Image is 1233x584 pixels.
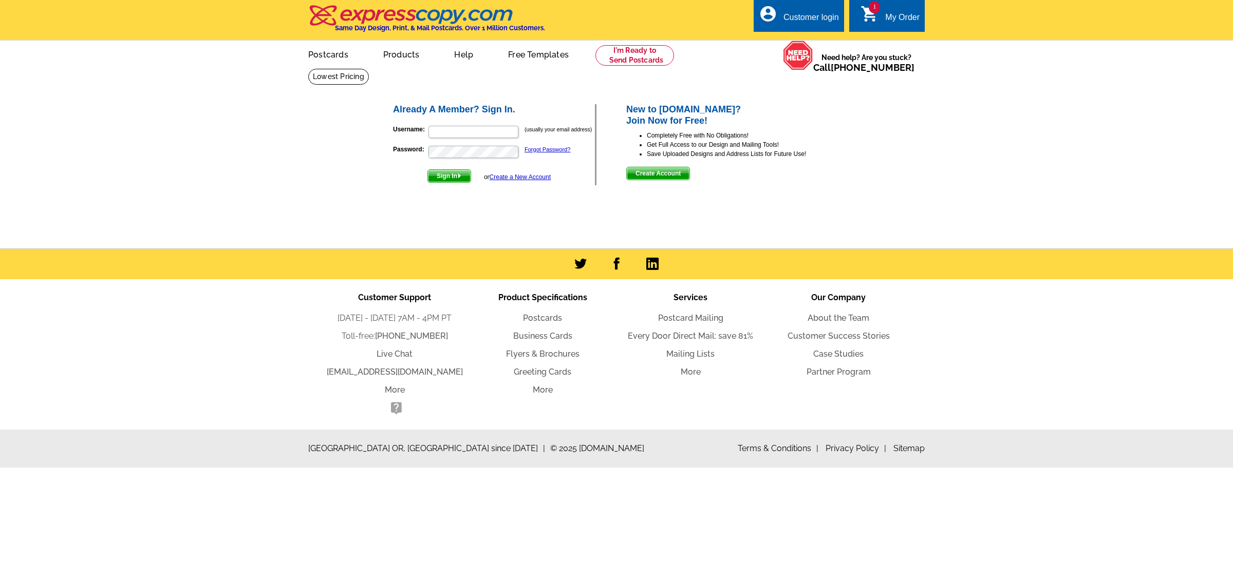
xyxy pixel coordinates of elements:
[647,131,842,140] li: Completely Free with No Obligations!
[813,349,864,359] a: Case Studies
[861,11,920,24] a: 1 shopping_cart My Order
[831,62,914,73] a: [PHONE_NUMBER]
[513,331,572,341] a: Business Cards
[490,173,551,181] a: Create a New Account
[438,42,490,66] a: Help
[788,331,890,341] a: Customer Success Stories
[813,52,920,73] span: Need help? Are you stuck?
[627,167,689,180] span: Create Account
[498,293,587,302] span: Product Specifications
[393,125,427,134] label: Username:
[808,313,869,323] a: About the Team
[335,24,545,32] h4: Same Day Design, Print, & Mail Postcards. Over 1 Million Customers.
[308,442,545,455] span: [GEOGRAPHIC_DATA] OR, [GEOGRAPHIC_DATA] since [DATE]
[626,167,690,180] button: Create Account
[427,169,471,183] button: Sign In
[484,172,551,182] div: or
[861,5,879,23] i: shopping_cart
[428,170,471,182] span: Sign In
[807,367,871,377] a: Partner Program
[626,104,842,126] h2: New to [DOMAIN_NAME]? Join Now for Free!
[506,349,580,359] a: Flyers & Brochures
[869,1,880,13] span: 1
[681,367,701,377] a: More
[377,349,413,359] a: Live Chat
[893,443,925,453] a: Sitemap
[628,331,753,341] a: Every Door Direct Mail: save 81%
[492,42,585,66] a: Free Templates
[783,41,813,70] img: help
[666,349,715,359] a: Mailing Lists
[514,367,571,377] a: Greeting Cards
[393,104,595,115] h2: Already A Member? Sign In.
[308,12,545,32] a: Same Day Design, Print, & Mail Postcards. Over 1 Million Customers.
[759,5,777,23] i: account_circle
[658,313,723,323] a: Postcard Mailing
[647,140,842,149] li: Get Full Access to our Design and Mailing Tools!
[674,293,707,302] span: Services
[811,293,866,302] span: Our Company
[525,126,592,132] small: (usually your email address)
[393,145,427,154] label: Password:
[647,149,842,159] li: Save Uploaded Designs and Address Lists for Future Use!
[321,330,469,342] li: Toll-free:
[533,385,553,395] a: More
[385,385,405,395] a: More
[367,42,436,66] a: Products
[321,312,469,324] li: [DATE] - [DATE] 7AM - 4PM PT
[759,11,839,24] a: account_circle Customer login
[525,146,570,152] a: Forgot Password?
[327,367,463,377] a: [EMAIL_ADDRESS][DOMAIN_NAME]
[457,173,462,178] img: button-next-arrow-white.png
[738,443,818,453] a: Terms & Conditions
[826,443,886,453] a: Privacy Policy
[885,13,920,27] div: My Order
[813,62,914,73] span: Call
[550,442,644,455] span: © 2025 [DOMAIN_NAME]
[523,313,562,323] a: Postcards
[783,13,839,27] div: Customer login
[292,42,365,66] a: Postcards
[358,293,431,302] span: Customer Support
[375,331,448,341] a: [PHONE_NUMBER]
